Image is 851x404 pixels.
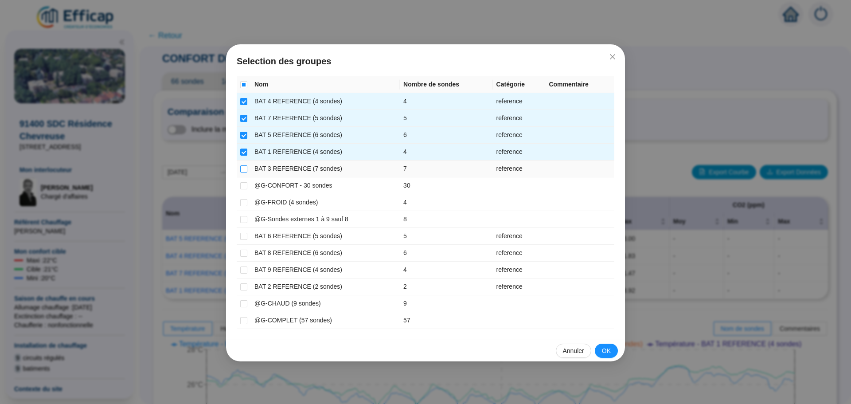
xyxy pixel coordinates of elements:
[251,127,400,144] td: BAT 5 REFERENCE (6 sondes)
[237,55,614,67] span: Selection des groupes
[493,245,546,262] td: reference
[609,53,616,60] span: close
[493,161,546,177] td: reference
[493,93,546,110] td: reference
[400,161,492,177] td: 7
[400,93,492,110] td: 4
[251,177,400,194] td: @G-CONFORT - 30 sondes
[251,262,400,278] td: BAT 9 REFERENCE (4 sondes)
[251,211,400,228] td: @G-Sondes externes 1 à 9 sauf 8
[251,295,400,312] td: @G-CHAUD (9 sondes)
[556,344,591,358] button: Annuler
[251,245,400,262] td: BAT 8 REFERENCE (6 sondes)
[605,50,620,64] button: Close
[493,127,546,144] td: reference
[602,346,611,356] span: OK
[251,161,400,177] td: BAT 3 REFERENCE (7 sondes)
[563,346,584,356] span: Annuler
[251,278,400,295] td: BAT 2 REFERENCE (2 sondes)
[251,93,400,110] td: BAT 4 REFERENCE (4 sondes)
[251,76,400,93] th: Nom
[400,295,492,312] td: 9
[400,194,492,211] td: 4
[493,76,546,93] th: Catégorie
[493,262,546,278] td: reference
[400,245,492,262] td: 6
[251,194,400,211] td: @G-FROID (4 sondes)
[400,76,492,93] th: Nombre de sondes
[251,312,400,329] td: @G-COMPLET (57 sondes)
[605,53,620,60] span: Fermer
[400,262,492,278] td: 4
[400,177,492,194] td: 30
[400,144,492,161] td: 4
[400,228,492,245] td: 5
[400,278,492,295] td: 2
[493,228,546,245] td: reference
[400,110,492,127] td: 5
[545,76,614,93] th: Commentaire
[400,312,492,329] td: 57
[251,144,400,161] td: BAT 1 REFERENCE (4 sondes)
[493,278,546,295] td: reference
[251,110,400,127] td: BAT 7 REFERENCE (5 sondes)
[400,211,492,228] td: 8
[493,144,546,161] td: reference
[400,127,492,144] td: 6
[493,110,546,127] td: reference
[251,228,400,245] td: BAT 6 REFERENCE (5 sondes)
[595,344,618,358] button: OK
